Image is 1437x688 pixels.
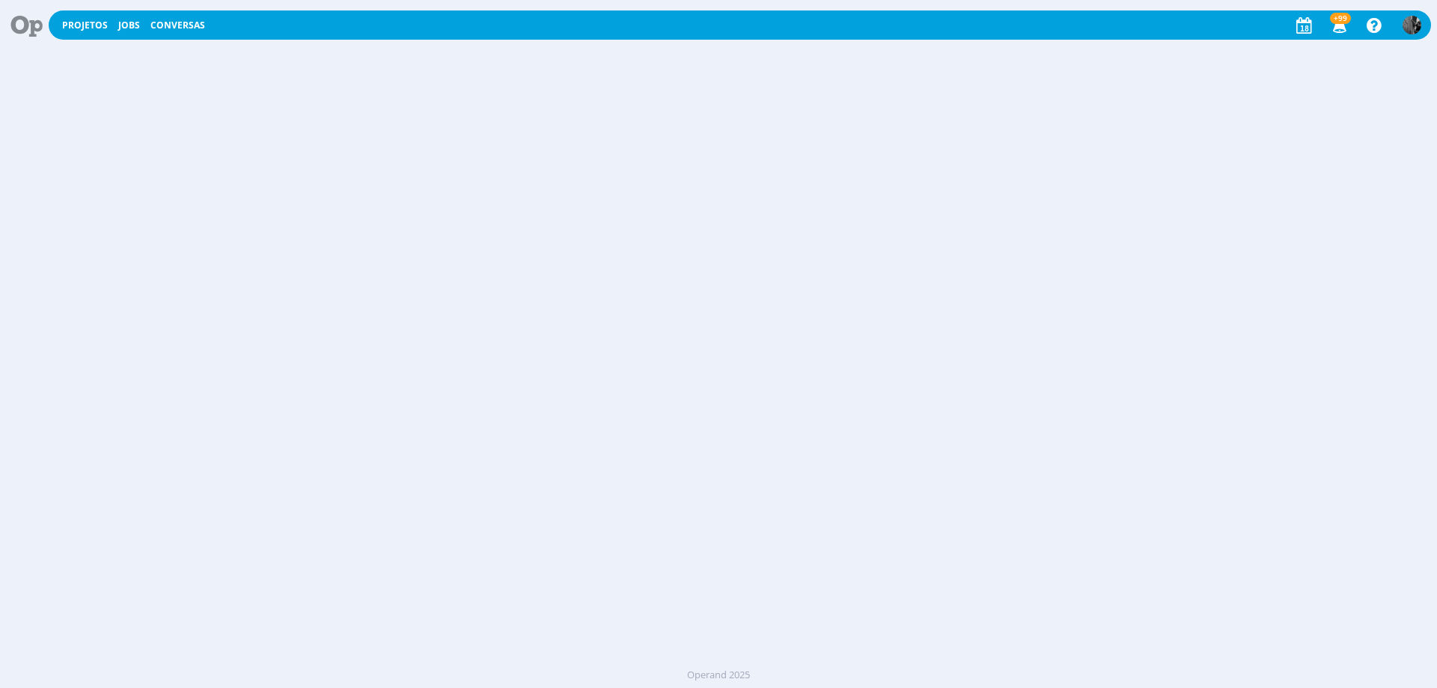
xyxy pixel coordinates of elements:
button: Projetos [58,19,112,31]
button: Jobs [114,19,144,31]
img: P [1403,16,1421,34]
a: Projetos [62,19,108,31]
a: Conversas [150,19,205,31]
button: P [1402,12,1422,38]
span: +99 [1330,13,1351,24]
a: Jobs [118,19,140,31]
button: Conversas [146,19,210,31]
button: +99 [1323,12,1354,39]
